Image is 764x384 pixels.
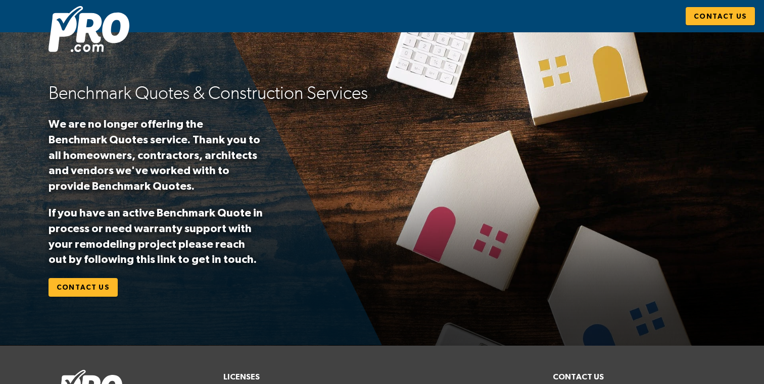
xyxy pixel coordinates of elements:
h6: Licenses [223,370,541,384]
span: Contact Us [694,10,747,23]
a: Contact Us [686,7,755,26]
span: Contact Us [57,281,110,294]
img: Pro.com logo [49,6,129,52]
h6: Contact Us [553,370,705,384]
p: If you have an active Benchmark Quote in process or need warranty support with your remodeling pr... [49,205,263,267]
h2: Benchmark Quotes & Construction Services [49,81,370,105]
a: Contact Us [49,278,118,297]
p: We are no longer offering the Benchmark Quotes service. Thank you to all homeowners, contractors,... [49,116,263,194]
